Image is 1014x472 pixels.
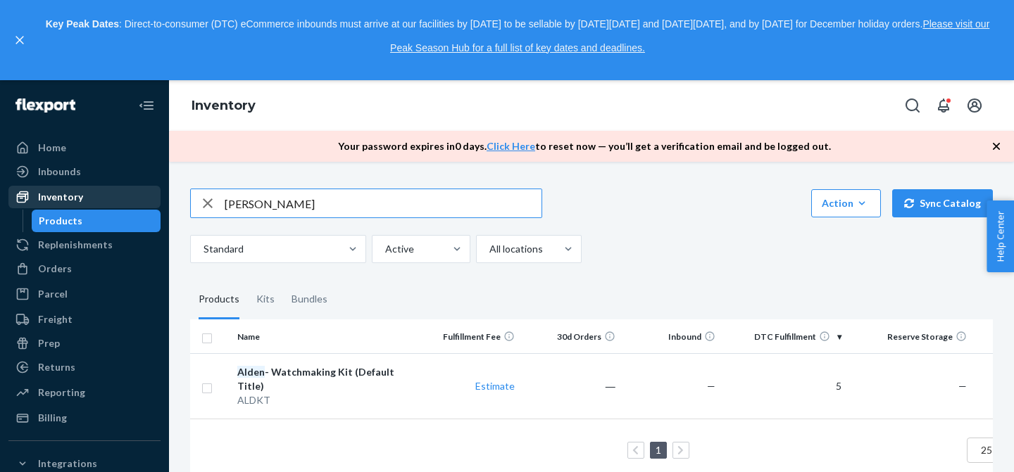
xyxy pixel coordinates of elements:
[8,332,161,355] a: Prep
[8,283,161,305] a: Parcel
[8,136,161,159] a: Home
[987,200,1014,272] button: Help Center
[8,308,161,331] a: Freight
[721,319,846,353] th: DTC Fulfillment
[38,190,83,204] div: Inventory
[180,86,267,127] ol: breadcrumbs
[237,366,265,378] em: Alden
[384,242,385,256] input: Active
[256,280,275,319] div: Kits
[237,393,414,407] div: ALDKT
[38,385,85,400] div: Reporting
[192,98,256,113] a: Inventory
[8,186,161,208] a: Inventory
[621,319,722,353] th: Inbound
[487,140,535,152] a: Click Here
[930,91,958,120] button: Open notifications
[38,165,81,179] div: Inbounds
[958,380,967,392] span: —
[38,312,73,326] div: Freight
[225,189,542,217] input: Search inventory by name or sku
[38,238,113,252] div: Replenishments
[960,91,989,120] button: Open account menu
[822,196,870,210] div: Action
[34,13,1001,60] p: : Direct-to-consumer (DTC) eCommerce inbounds must arrive at our facilities by [DATE] to be sella...
[38,336,60,350] div: Prep
[8,356,161,378] a: Returns
[475,380,515,392] a: Estimate
[38,262,72,276] div: Orders
[38,411,67,425] div: Billing
[653,444,664,456] a: Page 1 is your current page
[8,160,161,183] a: Inbounds
[199,280,239,319] div: Products
[38,141,66,155] div: Home
[892,189,993,217] button: Sync Catalog
[237,365,414,393] div: - Watchmaking Kit (Default Title)
[338,139,831,153] p: Your password expires in 0 days . to reset now — you’ll get a verification email and be logged out.
[132,91,161,120] button: Close Navigation
[721,353,846,419] td: 5
[8,381,161,404] a: Reporting
[202,242,204,256] input: Standard
[38,457,97,471] div: Integrations
[707,380,715,392] span: —
[8,257,161,280] a: Orders
[38,360,75,374] div: Returns
[8,234,161,256] a: Replenishments
[292,280,327,319] div: Bundles
[520,319,621,353] th: 30d Orders
[811,189,881,217] button: Action
[232,319,420,353] th: Name
[899,91,927,120] button: Open Search Box
[39,214,82,228] div: Products
[13,33,27,47] button: close,
[488,242,489,256] input: All locations
[32,210,161,232] a: Products
[46,18,119,30] strong: Key Peak Dates
[520,353,621,419] td: ―
[15,98,75,113] img: Flexport logo
[390,18,989,53] a: Please visit our Peak Season Hub for a full list of key dates and deadlines.
[420,319,521,353] th: Fulfillment Fee
[8,407,161,429] a: Billing
[38,287,68,301] div: Parcel
[847,319,972,353] th: Reserve Storage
